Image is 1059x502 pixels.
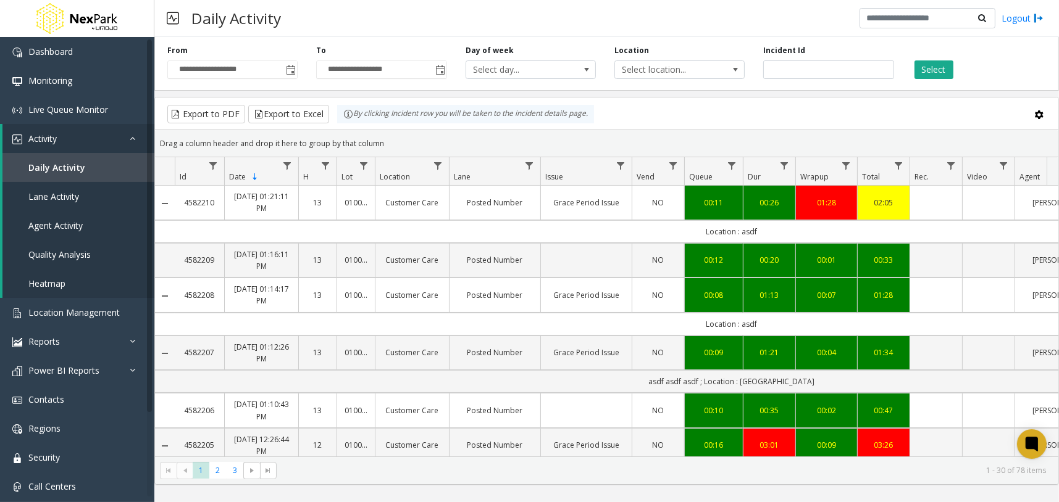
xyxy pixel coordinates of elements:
a: [DATE] 01:14:17 PM [232,283,291,307]
a: 4582205 [182,439,217,451]
a: Wrapup Filter Menu [838,157,855,174]
a: 4582209 [182,254,217,266]
img: logout [1034,12,1044,25]
a: 13 [306,197,329,208]
a: 00:12 [692,254,735,266]
span: Location Management [28,307,120,318]
a: 01:21 [751,347,788,358]
a: Daily Activity [2,153,154,182]
img: infoIcon.svg [343,109,353,119]
a: Collapse Details [155,348,175,358]
a: Posted Number [457,439,533,451]
a: Dur Filter Menu [776,157,793,174]
a: 03:26 [865,439,902,451]
div: 00:11 [692,197,735,208]
a: H Filter Menu [317,157,334,174]
a: 4582207 [182,347,217,358]
label: Incident Id [763,45,805,56]
a: 00:09 [803,439,850,451]
a: 02:05 [865,197,902,208]
a: 010016 [345,439,367,451]
span: Reports [28,335,60,347]
span: Id [180,171,186,182]
span: Lot [341,171,353,182]
div: 00:01 [803,254,850,266]
a: Customer Care [383,347,442,358]
a: 01:34 [865,347,902,358]
a: 12 [306,439,329,451]
span: NO [653,440,664,450]
a: 010016 [345,347,367,358]
span: Select day... [466,61,569,78]
span: Video [967,171,987,182]
a: 13 [306,289,329,301]
span: Date [229,171,246,182]
a: Grace Period Issue [548,289,624,301]
span: Rec. [915,171,929,182]
a: 00:20 [751,254,788,266]
a: Customer Care [383,197,442,208]
a: 01:13 [751,289,788,301]
a: Location Filter Menu [430,157,446,174]
div: 00:16 [692,439,735,451]
span: Go to the next page [243,462,260,479]
a: Lot Filter Menu [356,157,372,174]
span: Sortable [250,172,260,182]
a: NO [640,439,677,451]
a: 00:26 [751,197,788,208]
a: Grace Period Issue [548,439,624,451]
img: pageIcon [167,3,179,33]
span: Page 3 [227,462,243,479]
button: Select [915,60,953,79]
span: Total [862,171,880,182]
a: Posted Number [457,405,533,416]
a: 00:08 [692,289,735,301]
img: 'icon' [12,76,22,86]
a: NO [640,289,677,301]
div: 00:47 [865,405,902,416]
a: Date Filter Menu [279,157,296,174]
span: Monitoring [28,75,72,86]
a: Issue Filter Menu [613,157,629,174]
a: Collapse Details [155,199,175,208]
a: 00:04 [803,347,850,358]
a: 00:35 [751,405,788,416]
label: From [167,45,188,56]
span: NO [653,290,664,300]
span: NO [653,347,664,358]
a: 13 [306,347,329,358]
a: 4582208 [182,289,217,301]
h3: Daily Activity [185,3,287,33]
span: Page 2 [209,462,226,479]
div: By clicking Incident row you will be taken to the incident details page. [337,105,594,123]
div: 01:28 [865,289,902,301]
img: 'icon' [12,482,22,492]
a: Lane Activity [2,182,154,211]
span: Queue [689,171,713,182]
kendo-pager-info: 1 - 30 of 78 items [284,465,1046,475]
a: 13 [306,254,329,266]
a: Vend Filter Menu [665,157,682,174]
a: 13 [306,405,329,416]
a: 03:01 [751,439,788,451]
div: Data table [155,157,1058,456]
img: 'icon' [12,47,22,57]
span: Issue [545,171,563,182]
a: Logout [1002,12,1044,25]
a: Activity [2,124,154,153]
a: 00:10 [692,405,735,416]
img: 'icon' [12,424,22,434]
img: 'icon' [12,105,22,115]
img: 'icon' [12,453,22,463]
span: Quality Analysis [28,249,91,260]
a: [DATE] 01:10:43 PM [232,398,291,422]
span: H [303,171,309,182]
img: 'icon' [12,308,22,318]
